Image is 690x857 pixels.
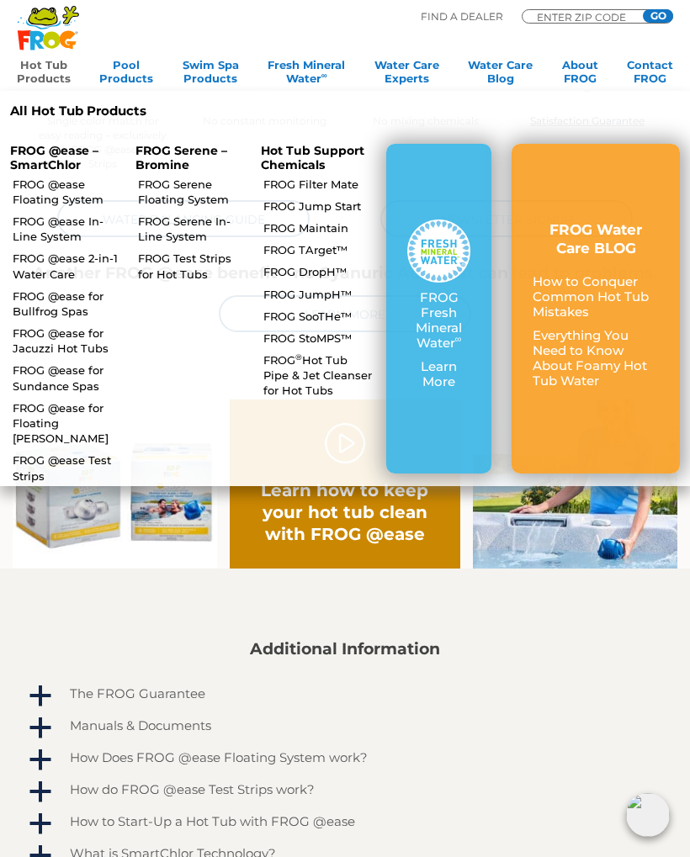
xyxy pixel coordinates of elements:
[13,177,121,207] a: FROG @ease Floating System
[533,220,659,397] a: FROG Water Care BLOG How to Conquer Common Hot Tub Mistakes Everything You Need to Know About Foa...
[263,331,372,346] a: FROG StoMPS™
[562,58,598,92] a: AboutFROG
[10,144,115,172] p: FROG @ease – SmartChlor
[421,9,503,24] p: Find A Dealer
[26,746,664,773] a: a How Does FROG @ease Floating System work?
[374,58,439,92] a: Water CareExperts
[70,750,368,764] h4: How Does FROG @ease Floating System work?
[13,251,121,281] a: FROG @ease 2-in-1 Water Care
[26,714,664,741] a: a Manuals & Documents
[138,177,247,207] a: FROG Serene Floating System
[533,274,659,320] p: How to Conquer Common Hot Tub Mistakes
[13,362,121,393] a: FROG @ease for Sundance Spas
[26,778,664,805] a: a How do FROG @ease Test Strips work?
[70,814,355,828] h4: How to Start-Up a Hot Tub with FROG @ease
[263,220,372,235] a: FROG Maintain
[10,103,332,119] a: All Hot Tub Products
[533,328,659,389] p: Everything You Need to Know About Foamy Hot Tub Water
[261,143,364,172] a: Hot Tub Support Chemicals
[28,748,53,773] span: a
[535,13,636,21] input: Zip Code Form
[263,287,372,302] a: FROG JumpH™
[13,288,121,319] a: FROG @ease for Bullfrog Spas
[70,782,315,796] h4: How do FROG @ease Test Strips work?
[643,9,673,23] input: GO
[26,810,664,837] a: a How to Start-Up a Hot Tub with FROG @ease
[468,58,533,92] a: Water CareBlog
[13,400,121,447] a: FROG @ease for Floating [PERSON_NAME]
[268,58,345,92] a: Fresh MineralWater∞
[263,264,372,279] a: FROG DropH™
[13,214,121,244] a: FROG @ease In-Line System
[99,58,153,92] a: PoolProducts
[321,71,327,80] sup: ∞
[70,718,211,733] h4: Manuals & Documents
[28,812,53,837] span: a
[28,780,53,805] span: a
[17,58,71,92] a: Hot TubProducts
[263,242,372,257] a: FROG TArget™
[627,58,673,92] a: ContactFROG
[295,352,302,362] sup: ®
[263,177,372,192] a: FROG Filter Mate
[183,58,239,92] a: Swim SpaProducts
[533,220,659,257] h3: FROG Water Care BLOG
[26,682,664,709] a: a The FROG Guarantee
[626,793,670,837] img: openIcon
[28,684,53,709] span: a
[13,325,121,356] a: FROG @ease for Jacuzzi Hot Tubs
[138,214,247,244] a: FROG Serene In-Line System
[407,290,470,351] p: FROG Fresh Mineral Water
[455,333,462,345] sup: ∞
[26,640,664,659] h2: Additional Information
[253,479,438,545] h2: Learn how to keep your hot tub clean with FROG @ease
[28,716,53,741] span: a
[263,198,372,214] a: FROG Jump Start
[407,359,470,389] p: Learn More
[138,251,247,281] a: FROG Test Strips for Hot Tubs
[135,144,241,172] p: FROG Serene – Bromine
[70,686,205,701] h4: The FROG Guarantee
[13,452,121,483] a: FROG @ease Test Strips
[407,220,470,398] a: FROG Fresh Mineral Water∞ Learn More
[263,352,372,399] a: FROG®Hot Tub Pipe & Jet Cleanser for Hot Tubs
[263,309,372,324] a: FROG SooTHe™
